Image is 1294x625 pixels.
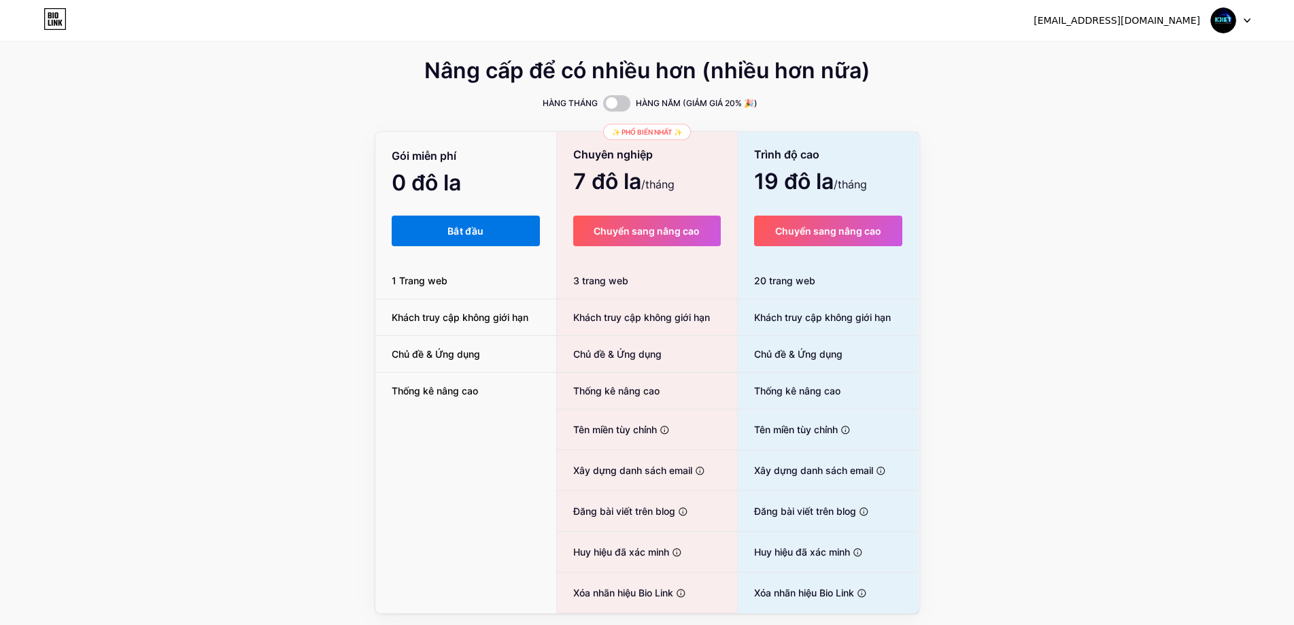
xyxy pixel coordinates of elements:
[754,275,815,286] font: 20 trang web
[573,464,692,476] font: Xây dựng danh sách email
[573,505,675,517] font: Đăng bài viết trên blog
[754,464,873,476] font: Xây dựng danh sách email
[754,505,856,517] font: Đăng bài viết trên blog
[573,385,660,396] font: Thống kê nâng cao
[447,225,483,237] font: Bắt đầu
[392,169,461,196] font: 0 đô la
[834,178,867,191] font: /tháng
[636,98,757,108] font: HÀNG NĂM (GIẢM GIÁ 20% 🎉)
[573,168,641,195] font: 7 đô la
[573,348,662,360] font: Chủ đề & Ứng dụng
[424,57,870,84] font: Nâng cấp để có nhiều hơn (nhiều hơn nữa)
[573,546,669,558] font: Huy hiệu đã xác minh
[392,216,541,246] button: Bắt đầu
[754,546,850,558] font: Huy hiệu đã xác minh
[641,178,675,191] font: /tháng
[1034,15,1200,26] font: [EMAIL_ADDRESS][DOMAIN_NAME]
[392,149,456,163] font: Gói miễn phí
[754,148,819,161] font: Trình độ cao
[392,311,528,323] font: Khách truy cập không giới hạn
[754,348,842,360] font: Chủ đề & Ứng dụng
[775,225,881,237] font: Chuyển sang nâng cao
[754,311,891,323] font: Khách truy cập không giới hạn
[392,348,480,360] font: Chủ đề & Ứng dụng
[754,424,838,435] font: Tên miền tùy chỉnh
[392,275,447,286] font: 1 Trang web
[754,216,903,246] button: Chuyển sang nâng cao
[573,587,673,598] font: Xóa nhãn hiệu Bio Link
[594,225,700,237] font: Chuyển sang nâng cao
[612,128,682,136] font: ✨ Phổ biến nhất ✨
[392,385,478,396] font: Thống kê nâng cao
[573,148,653,161] font: Chuyên nghiệp
[573,275,628,286] font: 3 trang web
[543,98,598,108] font: HÀNG THÁNG
[1210,7,1236,33] img: khetentertainment
[754,587,854,598] font: Xóa nhãn hiệu Bio Link
[573,424,657,435] font: Tên miền tùy chỉnh
[573,216,721,246] button: Chuyển sang nâng cao
[573,311,710,323] font: Khách truy cập không giới hạn
[754,168,834,195] font: 19 đô la
[754,385,840,396] font: Thống kê nâng cao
